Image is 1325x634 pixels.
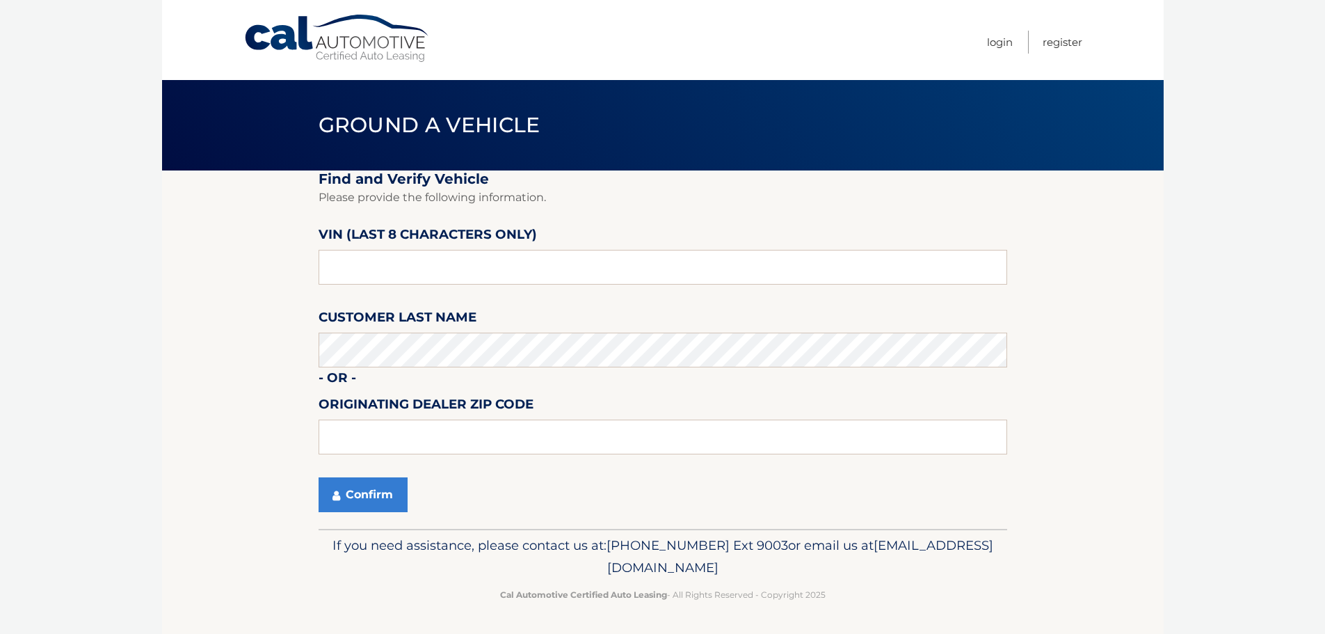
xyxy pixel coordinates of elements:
[328,534,998,579] p: If you need assistance, please contact us at: or email us at
[987,31,1013,54] a: Login
[1043,31,1082,54] a: Register
[319,477,408,512] button: Confirm
[319,112,540,138] span: Ground a Vehicle
[319,224,537,250] label: VIN (last 8 characters only)
[319,307,476,333] label: Customer Last Name
[500,589,667,600] strong: Cal Automotive Certified Auto Leasing
[243,14,431,63] a: Cal Automotive
[319,171,1007,188] h2: Find and Verify Vehicle
[607,537,788,553] span: [PHONE_NUMBER] Ext 9003
[319,188,1007,207] p: Please provide the following information.
[319,394,533,420] label: Originating Dealer Zip Code
[328,587,998,602] p: - All Rights Reserved - Copyright 2025
[319,367,356,393] label: - or -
